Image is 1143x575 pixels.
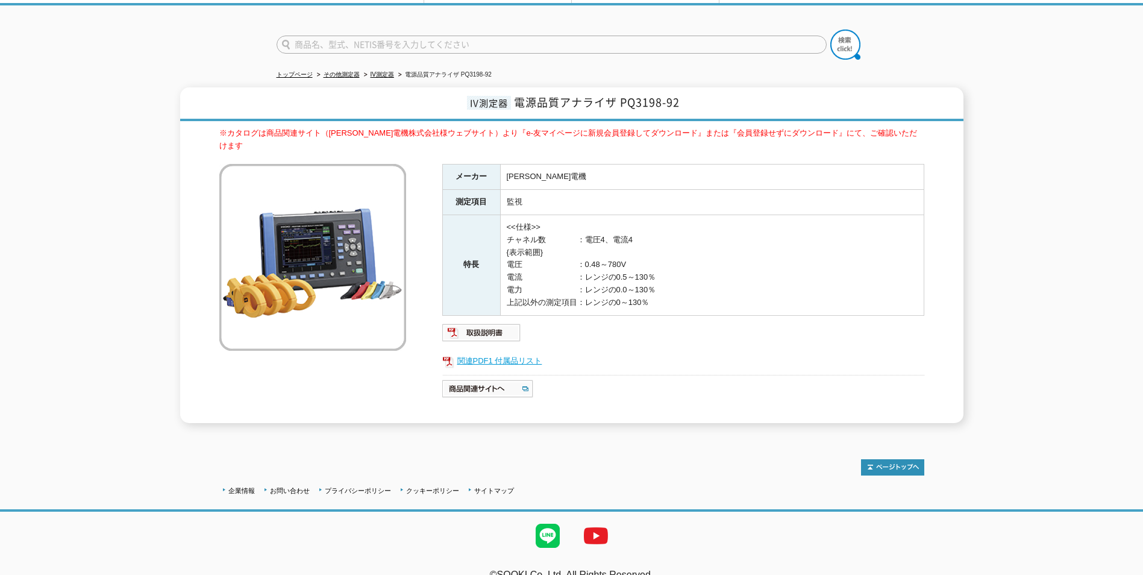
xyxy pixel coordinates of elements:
[442,215,500,316] th: 特長
[325,487,391,494] a: プライバシーポリシー
[324,71,360,78] a: その他測定器
[500,190,924,215] td: 監視
[228,487,255,494] a: 企業情報
[277,71,313,78] a: トップページ
[442,323,521,342] img: 取扱説明書
[442,190,500,215] th: 測定項目
[442,165,500,190] th: メーカー
[442,353,924,369] a: 関連PDF1 付属品リスト
[474,487,514,494] a: サイトマップ
[514,94,680,110] span: 電源品質アナライザ PQ3198-92
[861,459,924,476] img: トップページへ
[524,512,572,560] img: LINE
[219,128,917,150] span: ※カタログは商品関連サイト（[PERSON_NAME]電機株式会社様ウェブサイト）より『e-友マイページに新規会員登録してダウンロード』または『会員登録せずにダウンロード』にて、ご確認いただけます
[830,30,860,60] img: btn_search.png
[219,164,406,351] img: 電源品質アナライザ PQ3198-92
[442,379,534,398] img: 商品関連サイトへ
[442,331,521,340] a: 取扱説明書
[572,512,620,560] img: YouTube
[500,215,924,316] td: <<仕様>> チャネル数 ：電圧4、電流4 {表示範囲} 電圧 ：0.48～780V 電流 ：レンジの0.5～130％ 電力 ：レンジの0.0～130％ 上記以外の測定項目：レンジの0～130％
[277,36,827,54] input: 商品名、型式、NETIS番号を入力してください
[467,96,511,110] span: IV測定器
[406,487,459,494] a: クッキーポリシー
[396,69,492,81] li: 電源品質アナライザ PQ3198-92
[371,71,394,78] a: IV測定器
[270,487,310,494] a: お問い合わせ
[500,165,924,190] td: [PERSON_NAME]電機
